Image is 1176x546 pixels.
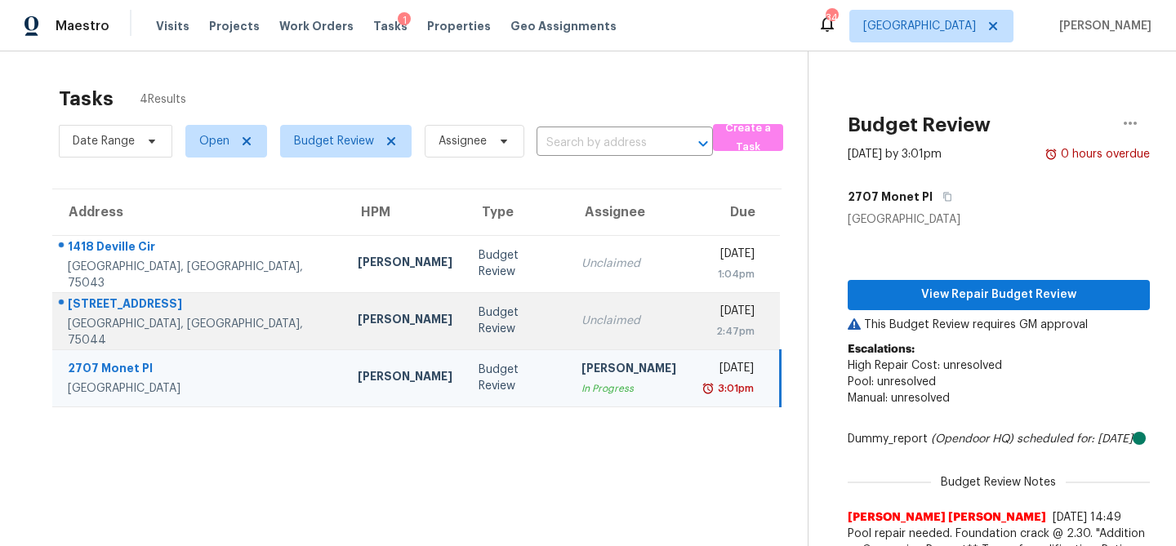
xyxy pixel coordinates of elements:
[199,133,229,149] span: Open
[68,259,332,291] div: [GEOGRAPHIC_DATA], [GEOGRAPHIC_DATA], 75043
[479,304,555,337] div: Budget Review
[373,20,408,32] span: Tasks
[581,360,676,380] div: [PERSON_NAME]
[848,344,915,355] b: Escalations:
[848,317,1150,333] p: This Budget Review requires GM approval
[861,285,1137,305] span: View Repair Budget Review
[537,131,667,156] input: Search by address
[689,189,780,235] th: Due
[510,18,617,34] span: Geo Assignments
[59,91,114,107] h2: Tasks
[279,18,354,34] span: Work Orders
[52,189,345,235] th: Address
[1053,512,1121,523] span: [DATE] 14:49
[848,431,1150,447] div: Dummy_report
[848,393,950,404] span: Manual: unresolved
[581,313,676,329] div: Unclaimed
[398,12,411,29] div: 1
[56,18,109,34] span: Maestro
[140,91,186,108] span: 4 Results
[692,132,715,155] button: Open
[931,474,1066,491] span: Budget Review Notes
[581,380,676,397] div: In Progress
[156,18,189,34] span: Visits
[439,133,487,149] span: Assignee
[715,380,754,397] div: 3:01pm
[1045,146,1058,162] img: Overdue Alarm Icon
[68,295,332,316] div: [STREET_ADDRESS]
[73,133,135,149] span: Date Range
[479,247,555,280] div: Budget Review
[713,124,783,151] button: Create a Task
[848,280,1150,310] button: View Repair Budget Review
[702,246,755,266] div: [DATE]
[568,189,689,235] th: Assignee
[358,254,452,274] div: [PERSON_NAME]
[848,189,933,205] h5: 2707 Monet Pl
[209,18,260,34] span: Projects
[931,433,1013,445] i: (Opendoor HQ)
[702,303,755,323] div: [DATE]
[848,376,936,388] span: Pool: unresolved
[702,360,754,380] div: [DATE]
[68,316,332,348] div: [GEOGRAPHIC_DATA], [GEOGRAPHIC_DATA], 75044
[826,10,837,26] div: 34
[848,146,942,162] div: [DATE] by 3:01pm
[702,380,715,397] img: Overdue Alarm Icon
[721,119,775,157] span: Create a Task
[68,238,332,259] div: 1418 Deville Cir
[1058,146,1150,162] div: 0 hours overdue
[702,266,755,282] div: 1:04pm
[345,189,465,235] th: HPM
[465,189,568,235] th: Type
[427,18,491,34] span: Properties
[933,182,955,211] button: Copy Address
[294,133,374,149] span: Budget Review
[68,380,332,397] div: [GEOGRAPHIC_DATA]
[702,323,755,340] div: 2:47pm
[848,509,1046,526] span: [PERSON_NAME] [PERSON_NAME]
[1017,433,1133,445] i: scheduled for: [DATE]
[848,117,991,133] h2: Budget Review
[581,255,676,272] div: Unclaimed
[863,18,976,34] span: [GEOGRAPHIC_DATA]
[358,368,452,388] div: [PERSON_NAME]
[848,360,1002,371] span: High Repair Cost: unresolved
[848,211,1150,228] div: [GEOGRAPHIC_DATA]
[479,362,555,394] div: Budget Review
[1053,18,1151,34] span: [PERSON_NAME]
[358,311,452,331] div: [PERSON_NAME]
[68,360,332,380] div: 2707 Monet Pl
